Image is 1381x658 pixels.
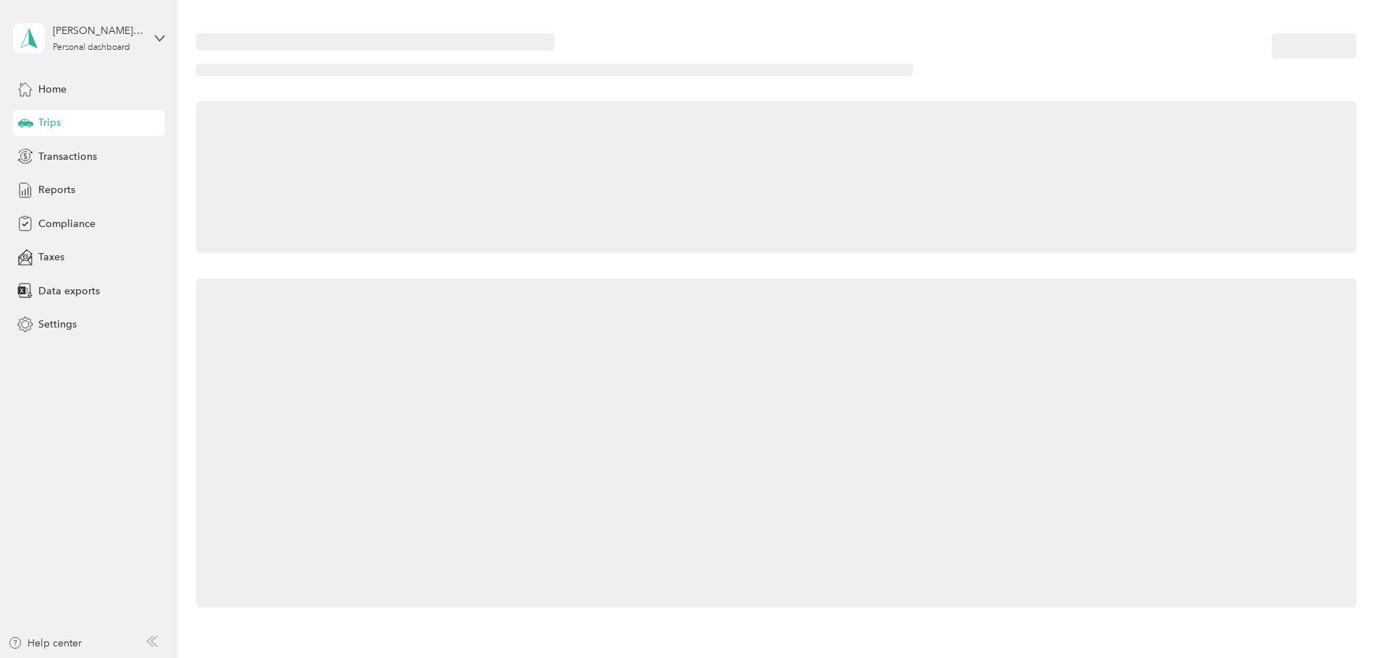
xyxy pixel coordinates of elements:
iframe: Everlance-gr Chat Button Frame [1300,577,1381,658]
span: Transactions [38,149,97,164]
span: Data exports [38,283,100,299]
span: Home [38,82,67,97]
span: Compliance [38,216,95,231]
button: Help center [8,636,82,651]
span: Reports [38,182,75,197]
span: Settings [38,317,77,332]
div: Personal dashboard [53,43,130,52]
span: Taxes [38,249,64,265]
span: Trips [38,115,61,130]
div: [PERSON_NAME] [PERSON_NAME] [53,23,143,38]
